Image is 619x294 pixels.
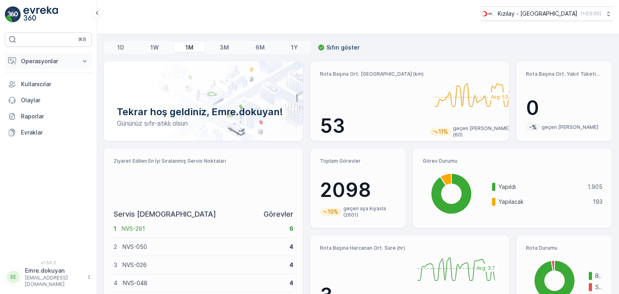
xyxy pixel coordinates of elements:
[320,71,424,77] p: Rota Başına Ort. [GEOGRAPHIC_DATA] (km)
[220,43,229,52] p: 3M
[526,71,602,77] p: Rota Başına Ort. Yakıt Tüketimi (lt)
[528,123,538,131] p: -%
[438,128,449,136] p: 11%
[21,96,89,104] p: Olaylar
[78,36,86,43] p: ⌘B
[343,205,396,218] p: geçen aya kıyasla (2601)
[25,267,83,275] p: Emre.dokuyan
[595,283,602,291] p: Süresi doldu
[5,260,92,265] span: v 1.50.2
[21,128,89,137] p: Evraklar
[23,6,58,23] img: logo_light-DOdMpM7g.png
[114,158,293,164] p: Ziyaret Edilen En İyi Sıralanmış Servis Noktaları
[588,183,602,191] p: 1.905
[289,261,293,269] p: 4
[150,43,159,52] p: 1W
[480,6,613,21] button: Kızılay - [GEOGRAPHIC_DATA](+03:00)
[320,178,397,202] p: 2098
[581,10,601,17] p: ( +03:00 )
[326,43,359,52] p: Sıfırı göster
[320,245,407,251] p: Rota Başına Harcanan Ort. Süre (hr)
[526,96,602,120] p: 0
[499,183,582,191] p: Yapıldı
[25,275,83,288] p: [EMAIL_ADDRESS][DOMAIN_NAME]
[5,108,92,124] a: Raporlar
[114,209,216,220] p: Servis [DEMOGRAPHIC_DATA]
[114,243,117,251] p: 2
[21,112,89,120] p: Raporlar
[122,225,284,233] p: NVS-261
[123,261,284,269] p: NVS-026
[320,158,397,164] p: Toplam Görevler
[453,125,516,138] p: geçen [PERSON_NAME] (60)
[21,57,76,65] p: Operasyonlar
[5,267,92,288] button: EEEmre.dokuyan[EMAIL_ADDRESS][DOMAIN_NAME]
[264,209,293,220] p: Görevler
[289,225,293,233] p: 6
[123,279,284,287] p: NVS-048
[117,118,290,128] p: Gününüz sıfır-atıklı olsun
[185,43,193,52] p: 1M
[5,53,92,69] button: Operasyonlar
[5,92,92,108] a: Olaylar
[595,272,602,280] p: Bitmiş
[114,261,117,269] p: 3
[526,245,602,251] p: Rota Durumu
[123,243,284,251] p: NVS-050
[117,106,290,118] p: Tekrar hoş geldiniz, Emre.dokuyan!
[114,225,116,233] p: 1
[21,80,89,88] p: Kullanıcılar
[593,198,602,206] p: 193
[289,243,293,251] p: 4
[5,124,92,141] a: Evraklar
[542,124,598,130] p: geçen [PERSON_NAME]
[480,9,494,18] img: k%C4%B1z%C4%B1lay_D5CCths_t1JZB0k.png
[499,198,588,206] p: Yapılacak
[7,271,20,284] div: EE
[255,43,265,52] p: 6M
[5,76,92,92] a: Kullanıcılar
[327,208,339,216] p: 19%
[291,43,298,52] p: 1Y
[498,10,577,18] p: Kızılay - [GEOGRAPHIC_DATA]
[289,279,293,287] p: 4
[117,43,124,52] p: 1D
[423,158,602,164] p: Görev Durumu
[5,6,21,23] img: logo
[320,114,424,138] p: 53
[114,279,118,287] p: 4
